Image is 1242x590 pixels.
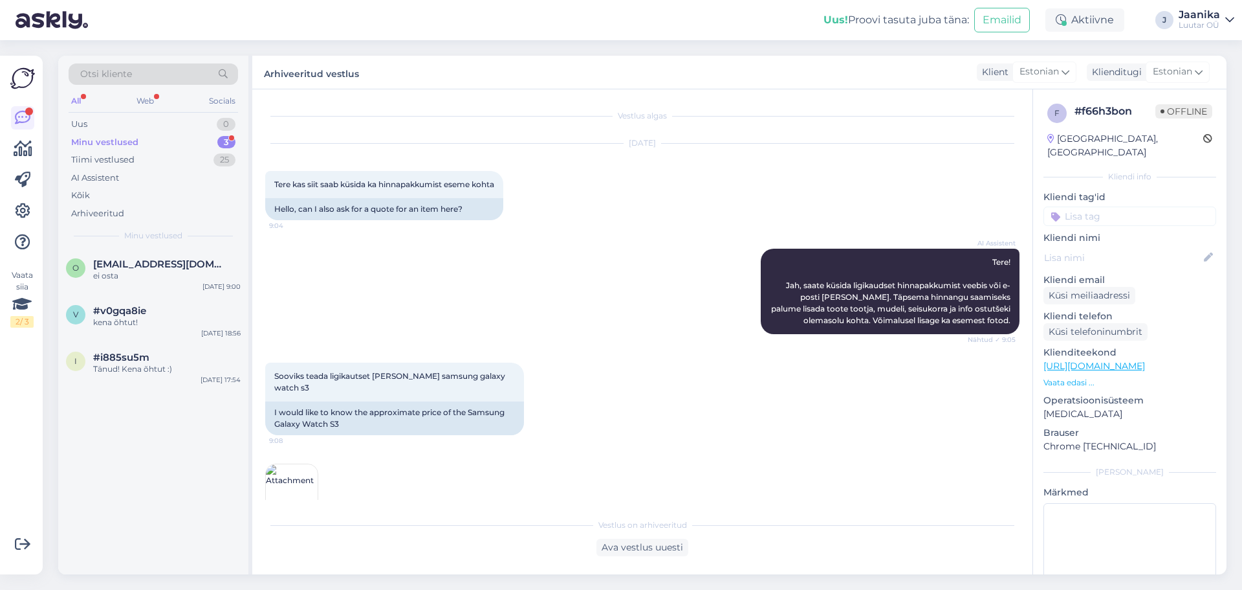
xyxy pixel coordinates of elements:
div: Uus [71,118,87,131]
div: Proovi tasuta juba täna: [823,12,969,28]
span: 9:08 [269,436,318,446]
div: [DATE] 17:54 [201,375,241,385]
p: Märkmed [1043,486,1216,499]
div: Kõik [71,189,90,202]
span: Estonian [1153,65,1192,79]
p: Operatsioonisüsteem [1043,394,1216,407]
div: J [1155,11,1173,29]
div: ei osta [93,270,241,282]
div: Vaata siia [10,269,34,328]
span: Sooviks teada ligikautset [PERSON_NAME] samsung galaxy watch s3 [274,371,507,392]
div: [DATE] [265,137,1019,149]
div: Minu vestlused [71,136,138,149]
p: Chrome [TECHNICAL_ID] [1043,440,1216,453]
p: Kliendi email [1043,273,1216,287]
span: i [74,356,77,366]
input: Lisa nimi [1044,251,1201,265]
p: Kliendi tag'id [1043,190,1216,204]
div: All [69,93,83,109]
span: o [72,263,79,273]
div: Jaanika [1179,10,1220,20]
div: kena õhtut! [93,317,241,328]
div: [DATE] 18:56 [201,328,241,338]
div: 25 [213,153,235,166]
b: Uus! [823,14,848,26]
div: AI Assistent [71,172,119,185]
div: [DATE] 9:00 [202,282,241,291]
span: v [73,310,78,319]
div: 3 [217,136,235,149]
div: Arhiveeritud [71,207,124,220]
img: Attachment [266,464,318,516]
div: I would like to know the approximate price of the Samsung Galaxy Watch S3 [265,402,524,435]
div: Web [134,93,157,109]
span: Tere kas siit saab küsida ka hinnapakkumist eseme kohta [274,179,494,189]
div: Hello, can I also ask for a quote for an item here? [265,198,503,220]
input: Lisa tag [1043,207,1216,226]
span: Estonian [1019,65,1059,79]
p: Vaata edasi ... [1043,377,1216,389]
span: 9:04 [269,221,318,231]
span: Vestlus on arhiveeritud [598,519,687,531]
div: 0 [217,118,235,131]
p: [MEDICAL_DATA] [1043,407,1216,421]
div: Socials [206,93,238,109]
div: Ava vestlus uuesti [596,539,688,556]
div: Vestlus algas [265,110,1019,122]
div: Tiimi vestlused [71,153,135,166]
span: f [1054,108,1060,118]
div: [PERSON_NAME] [1043,466,1216,478]
p: Klienditeekond [1043,346,1216,359]
span: #v0gqa8ie [93,305,146,317]
div: Klient [977,65,1008,79]
span: ovikdnb@gmail.com [93,258,228,270]
a: [URL][DOMAIN_NAME] [1043,360,1145,372]
span: AI Assistent [967,238,1016,248]
div: Kliendi info [1043,171,1216,183]
div: Luutar OÜ [1179,20,1220,30]
div: Klienditugi [1087,65,1142,79]
img: Askly Logo [10,66,35,91]
div: # f66h3bon [1074,104,1155,119]
p: Brauser [1043,426,1216,440]
div: Tänud! Kena õhtut :) [93,363,241,375]
span: Nähtud ✓ 9:05 [967,335,1016,345]
div: Küsi meiliaadressi [1043,287,1135,304]
span: Minu vestlused [124,230,182,242]
p: Kliendi nimi [1043,231,1216,245]
span: Offline [1155,104,1212,119]
span: Otsi kliente [80,67,132,81]
div: Aktiivne [1045,8,1124,32]
div: [GEOGRAPHIC_DATA], [GEOGRAPHIC_DATA] [1047,132,1203,159]
button: Emailid [974,8,1030,32]
a: JaanikaLuutar OÜ [1179,10,1234,30]
label: Arhiveeritud vestlus [264,63,359,81]
div: Küsi telefoninumbrit [1043,323,1148,341]
span: #i885su5m [93,352,149,363]
p: Kliendi telefon [1043,310,1216,323]
div: 2 / 3 [10,316,34,328]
